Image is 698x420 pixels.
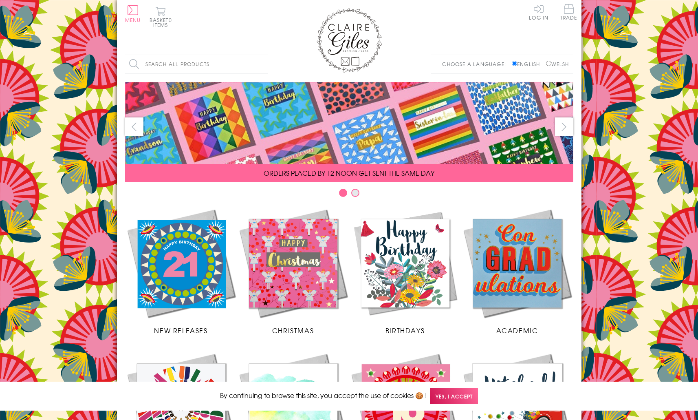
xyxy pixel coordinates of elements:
[339,189,347,197] button: Carousel Page 1 (Current Slide)
[125,16,141,24] span: Menu
[560,4,577,20] span: Trade
[496,325,538,335] span: Academic
[442,60,510,68] p: Choose a language:
[385,325,425,335] span: Birthdays
[430,388,478,404] span: Yes, I accept
[125,117,143,136] button: prev
[125,55,268,73] input: Search all products
[461,207,573,335] a: Academic
[125,5,141,22] button: Menu
[512,60,544,68] label: English
[512,61,517,66] input: English
[260,55,268,73] input: Search
[349,207,461,335] a: Birthdays
[317,8,382,73] img: Claire Giles Greetings Cards
[153,16,172,29] span: 0 items
[546,60,569,68] label: Welsh
[125,188,573,201] div: Carousel Pagination
[351,189,359,197] button: Carousel Page 2
[529,4,548,20] a: Log In
[237,207,349,335] a: Christmas
[555,117,573,136] button: next
[150,7,172,27] button: Basket0 items
[560,4,577,22] a: Trade
[154,325,207,335] span: New Releases
[264,168,434,178] span: ORDERS PLACED BY 12 NOON GET SENT THE SAME DAY
[546,61,551,66] input: Welsh
[272,325,314,335] span: Christmas
[125,207,237,335] a: New Releases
